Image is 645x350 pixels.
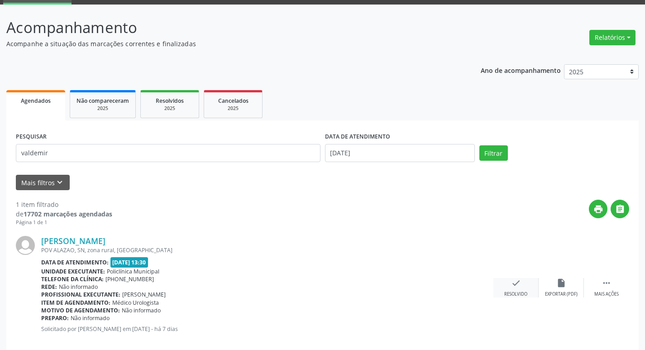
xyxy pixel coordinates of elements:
i: check [511,278,521,288]
div: POV ALAZAO, SN, zona rural, [GEOGRAPHIC_DATA] [41,246,493,254]
b: Unidade executante: [41,268,105,275]
span: [DATE] 13:30 [110,257,148,268]
label: DATA DE ATENDIMENTO [325,130,390,144]
span: Resolvidos [156,97,184,105]
span: Não informado [59,283,98,291]
input: Nome, CNS [16,144,320,162]
span: [PERSON_NAME] [122,291,166,298]
img: img [16,236,35,255]
span: Médico Urologista [112,299,159,307]
label: PESQUISAR [16,130,47,144]
span: Agendados [21,97,51,105]
div: Página 1 de 1 [16,219,112,226]
b: Data de atendimento: [41,259,109,266]
div: Resolvido [504,291,527,297]
strong: 17702 marcações agendadas [24,210,112,218]
p: Acompanhamento [6,16,449,39]
div: 2025 [76,105,129,112]
i:  [615,204,625,214]
i: print [593,204,603,214]
b: Rede: [41,283,57,291]
b: Telefone da clínica: [41,275,104,283]
div: de [16,209,112,219]
input: Selecione um intervalo [325,144,475,162]
button:  [611,200,629,218]
p: Solicitado por [PERSON_NAME] em [DATE] - há 7 dias [41,325,493,333]
button: Relatórios [589,30,635,45]
b: Preparo: [41,314,69,322]
span: Não informado [122,307,161,314]
div: Mais ações [594,291,619,297]
b: Profissional executante: [41,291,120,298]
span: Policlínica Municipal [107,268,159,275]
button: Mais filtroskeyboard_arrow_down [16,175,70,191]
p: Ano de acompanhamento [481,64,561,76]
a: [PERSON_NAME] [41,236,105,246]
span: Não compareceram [76,97,129,105]
i:  [602,278,612,288]
div: 2025 [147,105,192,112]
button: Filtrar [479,145,508,161]
i: insert_drive_file [556,278,566,288]
span: Não informado [71,314,110,322]
button: print [589,200,607,218]
span: [PHONE_NUMBER] [105,275,154,283]
b: Item de agendamento: [41,299,110,307]
div: 1 item filtrado [16,200,112,209]
span: Cancelados [218,97,248,105]
div: 2025 [210,105,256,112]
b: Motivo de agendamento: [41,307,120,314]
p: Acompanhe a situação das marcações correntes e finalizadas [6,39,449,48]
div: Exportar (PDF) [545,291,578,297]
i: keyboard_arrow_down [55,177,65,187]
